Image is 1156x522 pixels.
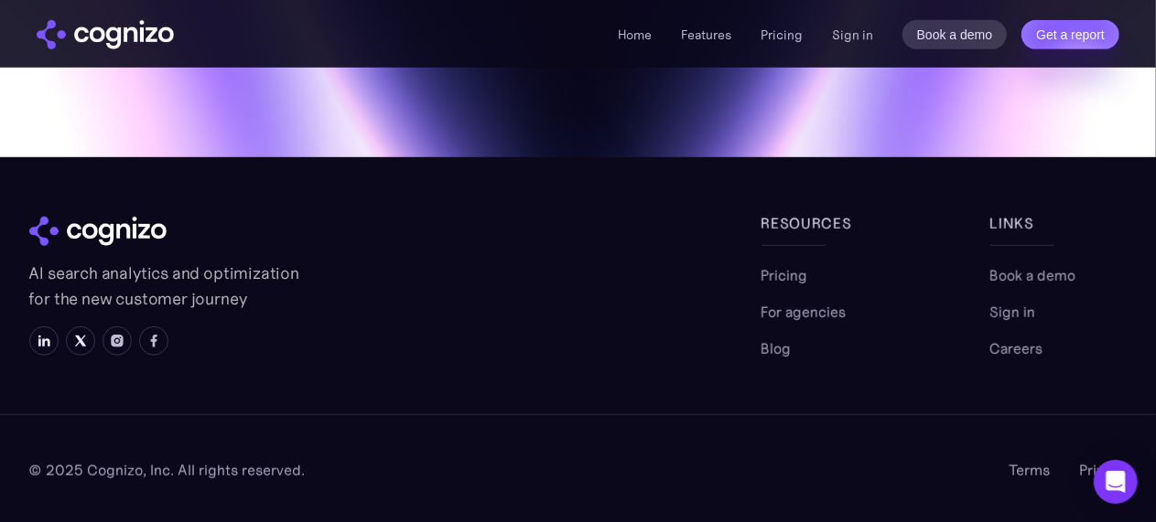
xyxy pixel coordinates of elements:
[990,337,1043,359] a: Careers
[1010,459,1051,481] a: Terms
[37,334,51,348] img: LinkedIn icon
[37,20,174,49] a: home
[762,212,899,234] div: Resources
[37,20,174,49] img: cognizo logo
[762,264,808,286] a: Pricing
[1021,20,1119,49] a: Get a report
[681,27,731,43] a: Features
[29,261,304,312] p: AI search analytics and optimization for the new customer journey
[990,212,1128,234] div: links
[990,264,1076,286] a: Book a demo
[762,301,847,323] a: For agencies
[832,24,873,46] a: Sign in
[618,27,652,43] a: Home
[762,337,792,359] a: Blog
[29,217,167,246] img: cognizo logo
[1080,459,1128,481] a: Privacy
[990,301,1036,323] a: Sign in
[29,459,306,481] div: © 2025 Cognizo, Inc. All rights reserved.
[761,27,803,43] a: Pricing
[902,20,1008,49] a: Book a demo
[1094,460,1138,504] div: Open Intercom Messenger
[73,334,88,348] img: X icon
